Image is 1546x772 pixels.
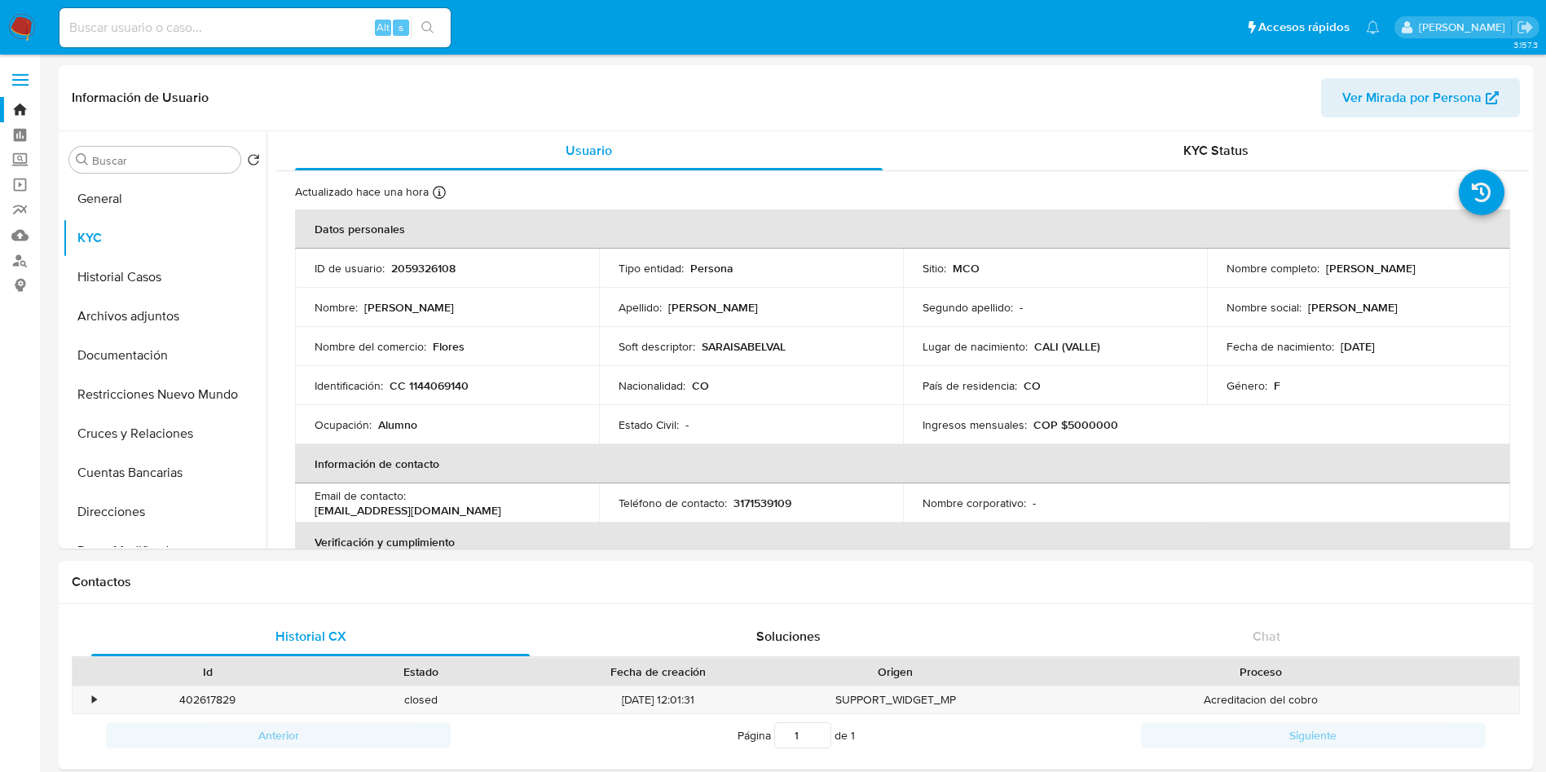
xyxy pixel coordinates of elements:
p: Género : [1227,378,1267,393]
p: Nombre completo : [1227,261,1319,276]
th: Información de contacto [295,444,1510,483]
p: F [1274,378,1280,393]
p: CO [692,378,709,393]
span: Historial CX [275,627,346,646]
div: 402617829 [101,686,315,713]
p: - [1020,300,1023,315]
button: General [63,179,266,218]
button: Cruces y Relaciones [63,414,266,453]
p: damian.rodriguez@mercadolibre.com [1419,20,1511,35]
p: Sitio : [923,261,946,276]
p: [DATE] [1341,339,1375,354]
div: Id [112,664,303,680]
span: Accesos rápidos [1258,19,1350,36]
button: Cuentas Bancarias [63,453,266,492]
p: País de residencia : [923,378,1017,393]
div: closed [315,686,528,713]
button: Buscar [76,153,89,166]
span: 1 [851,727,855,743]
p: [EMAIL_ADDRESS][DOMAIN_NAME] [315,503,501,518]
p: Segundo apellido : [923,300,1013,315]
p: Nombre del comercio : [315,339,426,354]
p: Nacionalidad : [619,378,685,393]
span: Usuario [566,141,612,160]
button: search-icon [411,16,444,39]
div: Proceso [1014,664,1508,680]
button: Documentación [63,336,266,375]
p: - [685,417,689,432]
div: [DATE] 12:01:31 [528,686,789,713]
button: Archivos adjuntos [63,297,266,336]
p: - [1033,496,1036,510]
div: Fecha de creación [540,664,777,680]
p: [PERSON_NAME] [668,300,758,315]
p: Estado Civil : [619,417,679,432]
p: Lugar de nacimiento : [923,339,1028,354]
p: Ocupación : [315,417,372,432]
div: Estado [326,664,517,680]
p: Ingresos mensuales : [923,417,1027,432]
button: Datos Modificados [63,532,266,571]
button: Siguiente [1141,722,1486,748]
p: Nombre corporativo : [923,496,1026,510]
p: Apellido : [619,300,662,315]
p: Email de contacto : [315,488,406,503]
span: Ver Mirada por Persona [1342,78,1482,117]
input: Buscar usuario o caso... [59,17,451,38]
p: ID de usuario : [315,261,385,276]
p: CO [1024,378,1041,393]
p: Fecha de nacimiento : [1227,339,1334,354]
div: SUPPORT_WIDGET_MP [789,686,1002,713]
span: KYC Status [1183,141,1249,160]
input: Buscar [92,153,234,168]
h1: Contactos [72,574,1520,590]
p: SARAISABELVAL [702,339,786,354]
button: Restricciones Nuevo Mundo [63,375,266,414]
p: 3171539109 [733,496,791,510]
span: s [399,20,403,35]
p: COP $5000000 [1033,417,1118,432]
p: CC 1144069140 [390,378,469,393]
p: Actualizado hace una hora [295,184,429,200]
p: [PERSON_NAME] [1308,300,1398,315]
button: KYC [63,218,266,258]
a: Salir [1517,19,1534,36]
div: • [92,692,96,708]
div: Origen [800,664,991,680]
p: Identificación : [315,378,383,393]
p: [PERSON_NAME] [1326,261,1416,276]
span: Chat [1253,627,1280,646]
button: Ver Mirada por Persona [1321,78,1520,117]
th: Verificación y cumplimiento [295,523,1510,562]
p: Soft descriptor : [619,339,695,354]
button: Historial Casos [63,258,266,297]
span: Alt [377,20,390,35]
p: CALI (VALLE) [1034,339,1100,354]
a: Notificaciones [1366,20,1380,34]
button: Direcciones [63,492,266,532]
p: Persona [690,261,733,276]
button: Volver al orden por defecto [247,153,260,171]
p: Flores [433,339,465,354]
p: Alumno [378,417,417,432]
button: Anterior [106,722,451,748]
span: Página de [738,722,855,748]
p: Nombre social : [1227,300,1302,315]
p: Teléfono de contacto : [619,496,727,510]
h1: Información de Usuario [72,90,209,106]
span: Soluciones [756,627,821,646]
th: Datos personales [295,210,1510,249]
p: MCO [953,261,980,276]
p: [PERSON_NAME] [364,300,454,315]
p: Tipo entidad : [619,261,684,276]
div: Acreditacion del cobro [1002,686,1519,713]
p: Nombre : [315,300,358,315]
p: 2059326108 [391,261,456,276]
